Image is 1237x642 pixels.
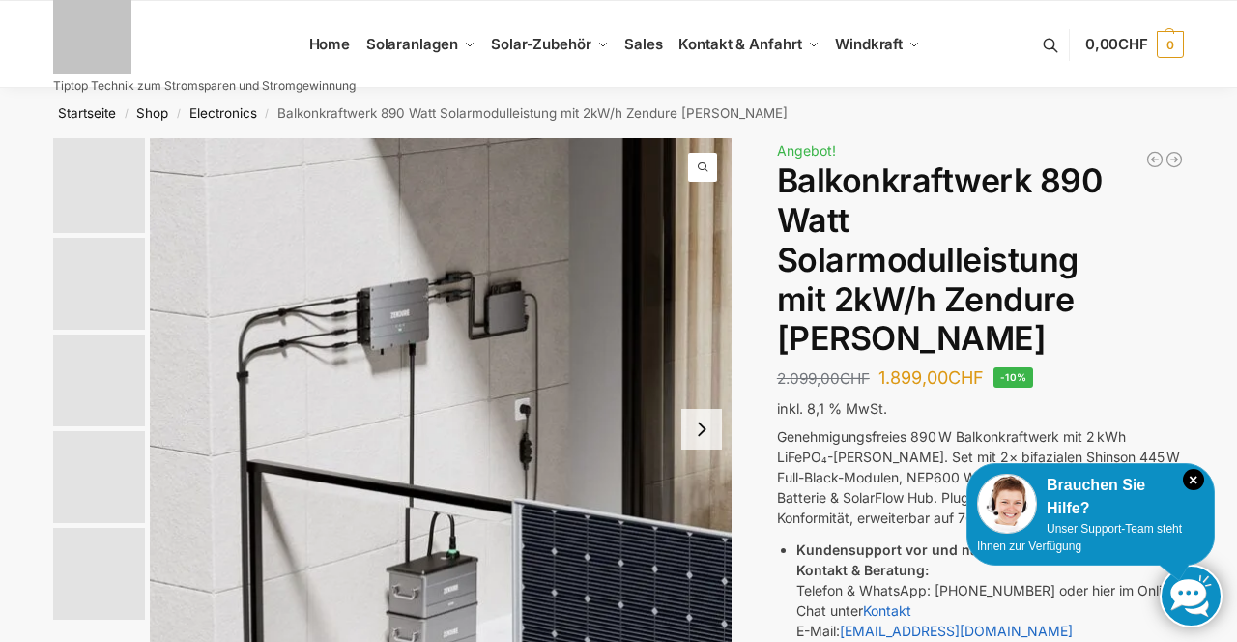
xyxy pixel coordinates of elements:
[366,35,458,53] span: Solaranlagen
[53,431,145,523] img: Zendure-solar-flow-Batteriespeicher für Balkonkraftwerke
[777,400,887,417] span: inkl. 8,1 % MwSt.
[53,238,145,330] img: Anschlusskabel-3meter_schweizer-stecker
[19,88,1219,138] nav: Breadcrumb
[878,367,984,388] bdi: 1.899,00
[681,409,722,450] button: Next slide
[835,35,903,53] span: Windkraft
[796,562,929,578] strong: Kontakt & Beratung:
[257,106,277,122] span: /
[777,369,870,388] bdi: 2.099,00
[1085,35,1148,53] span: 0,00
[1157,31,1184,58] span: 0
[840,369,870,388] span: CHF
[1165,150,1184,169] a: Balkonkraftwerk 890 Watt Solarmodulleistung mit 1kW/h Zendure Speicher
[483,1,617,88] a: Solar-Zubehör
[977,474,1037,534] img: Customer service
[948,367,984,388] span: CHF
[796,541,1066,558] strong: Kundensupport vor und nach dem Kauf:
[977,522,1182,553] span: Unser Support-Team steht Ihnen zur Verfügung
[189,105,257,121] a: Electronics
[777,161,1184,359] h1: Balkonkraftwerk 890 Watt Solarmodulleistung mit 2kW/h Zendure [PERSON_NAME]
[491,35,591,53] span: Solar-Zubehör
[863,602,911,619] a: Kontakt
[1118,35,1148,53] span: CHF
[993,367,1034,388] span: -10%
[53,138,145,233] img: Zendure-solar-flow-Batteriespeicher für Balkonkraftwerke
[977,474,1204,520] div: Brauchen Sie Hilfe?
[777,142,836,159] span: Angebot!
[624,35,663,53] span: Sales
[678,35,801,53] span: Kontakt & Anfahrt
[777,426,1184,528] p: Genehmigungsfreies 890 W Balkonkraftwerk mit 2 kWh LiFePO₄-[PERSON_NAME]. Set mit 2× bifazialen S...
[1145,150,1165,169] a: 890/600 Watt Solarkraftwerk + 2,7 KW Batteriespeicher Genehmigungsfrei
[136,105,168,121] a: Shop
[53,335,145,426] img: Maysun
[840,623,1073,639] a: [EMAIL_ADDRESS][DOMAIN_NAME]
[827,1,929,88] a: Windkraft
[53,528,145,620] img: nep-microwechselrichter-600w
[1085,15,1184,73] a: 0,00CHF 0
[53,80,356,92] p: Tiptop Technik zum Stromsparen und Stromgewinnung
[116,106,136,122] span: /
[671,1,827,88] a: Kontakt & Anfahrt
[1183,469,1204,490] i: Schließen
[168,106,188,122] span: /
[796,540,1184,641] li: Telefon & WhatsApp: [PHONE_NUMBER] oder hier im Online Chat unter E-Mail:
[358,1,482,88] a: Solaranlagen
[58,105,116,121] a: Startseite
[617,1,671,88] a: Sales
